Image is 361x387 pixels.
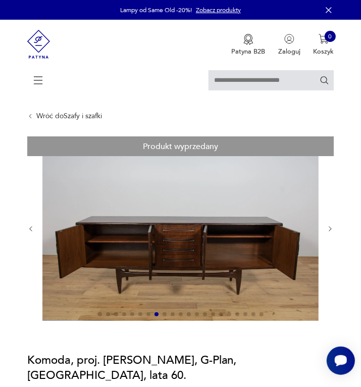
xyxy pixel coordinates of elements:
[36,112,102,120] a: Wróć doSzafy i szafki
[327,347,355,375] iframe: Smartsupp widget button
[120,6,192,14] p: Lampy od Same Old -20%!
[27,353,334,383] h1: Komoda, proj. [PERSON_NAME], G-Plan, [GEOGRAPHIC_DATA], lata 60.
[320,75,329,85] button: Szukaj
[325,31,336,42] div: 0
[27,136,334,156] div: Produkt wyprzedany
[42,136,319,321] img: Zdjęcie produktu Komoda, proj. V. Wilkins, G-Plan, Wielka Brytania, lata 60.
[231,47,265,56] p: Patyna B2B
[313,34,334,56] button: 0Koszyk
[231,34,265,56] a: Ikona medaluPatyna B2B
[284,34,294,44] img: Ikonka użytkownika
[319,34,329,44] img: Ikona koszyka
[313,47,334,56] p: Koszyk
[278,47,300,56] p: Zaloguj
[278,34,300,56] button: Zaloguj
[196,6,241,14] a: Zobacz produkty
[231,34,265,56] button: Patyna B2B
[27,20,50,69] img: Patyna - sklep z meblami i dekoracjami vintage
[243,34,253,45] img: Ikona medalu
